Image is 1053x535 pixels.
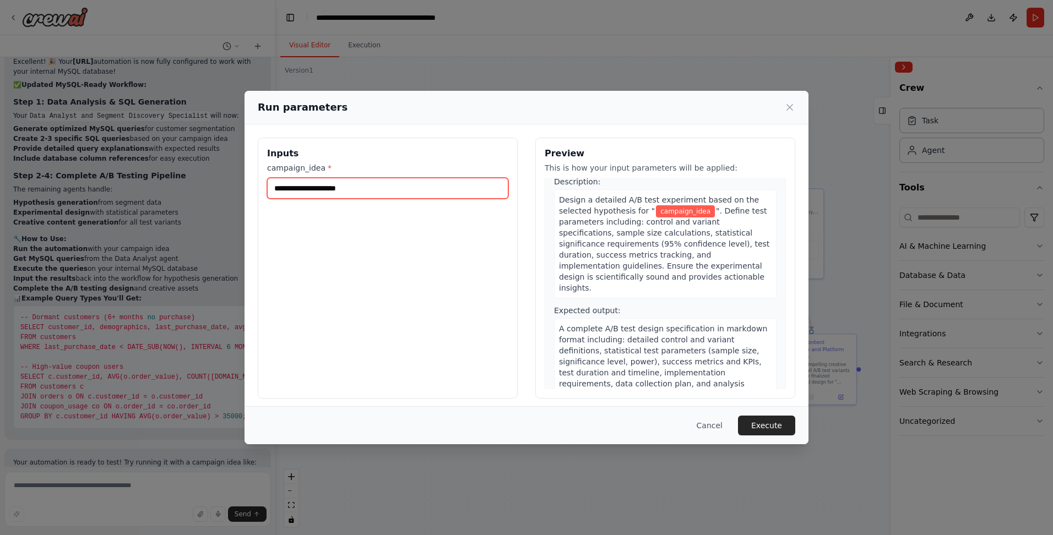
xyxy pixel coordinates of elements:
[545,162,786,173] p: This is how your input parameters will be applied:
[267,162,508,173] label: campaign_idea
[267,147,508,160] h3: Inputs
[545,147,786,160] h3: Preview
[559,195,759,215] span: Design a detailed A/B test experiment based on the selected hypothesis for "
[554,306,621,315] span: Expected output:
[688,416,731,435] button: Cancel
[258,100,348,115] h2: Run parameters
[559,324,767,399] span: A complete A/B test design specification in markdown format including: detailed control and varia...
[554,177,600,186] span: Description:
[738,416,795,435] button: Execute
[656,205,715,217] span: Variable: campaign_idea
